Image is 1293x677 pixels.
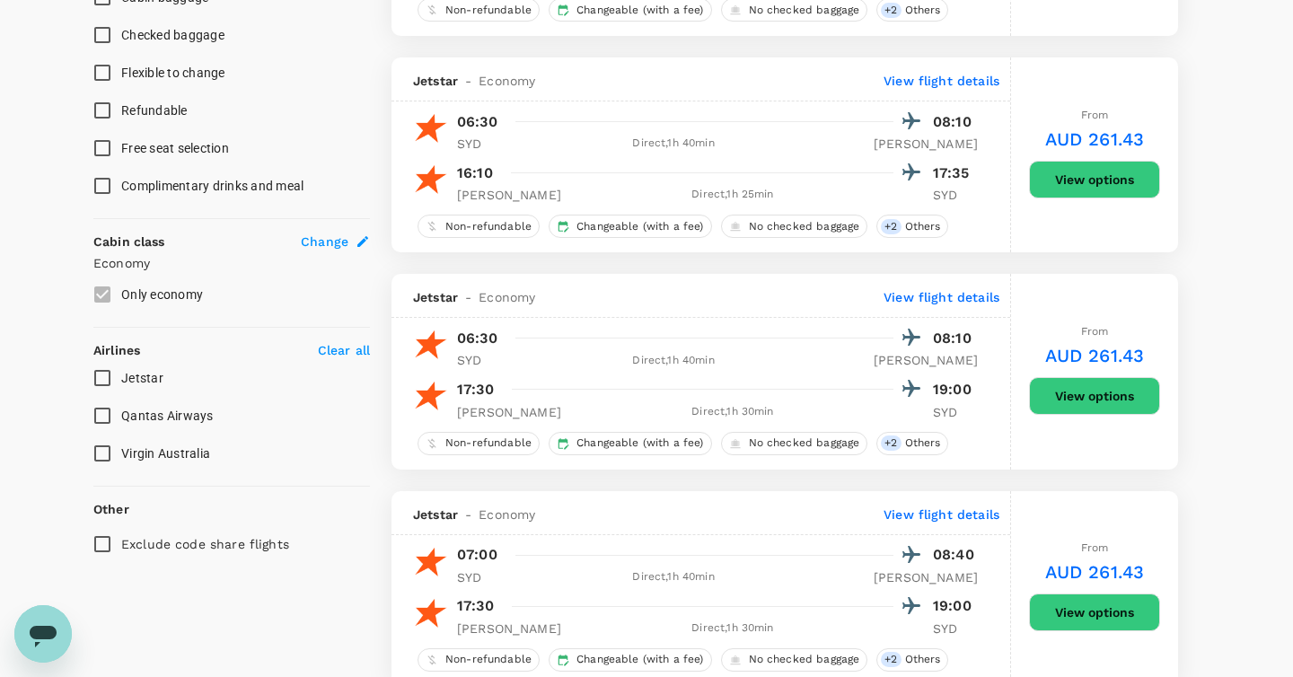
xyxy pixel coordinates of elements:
[121,371,163,385] span: Jetstar
[884,72,999,90] p: View flight details
[1045,341,1145,370] h6: AUD 261.43
[457,186,561,204] p: [PERSON_NAME]
[457,328,497,349] p: 06:30
[549,432,711,455] div: Changeable (with a fee)
[121,141,229,155] span: Free seat selection
[874,351,978,369] p: [PERSON_NAME]
[742,652,867,667] span: No checked baggage
[933,186,978,204] p: SYD
[513,352,834,370] div: Direct , 1h 40min
[318,341,370,359] p: Clear all
[457,135,502,153] p: SYD
[881,435,901,451] span: + 2
[933,620,978,637] p: SYD
[881,3,901,18] span: + 2
[874,135,978,153] p: [PERSON_NAME]
[881,652,901,667] span: + 2
[513,135,834,153] div: Direct , 1h 40min
[413,110,449,146] img: JQ
[413,378,449,414] img: JQ
[413,327,449,363] img: JQ
[721,215,868,238] div: No checked baggage
[121,287,203,302] span: Only economy
[457,544,497,566] p: 07:00
[418,215,540,238] div: Non-refundable
[1029,377,1160,415] button: View options
[93,343,140,357] strong: Airlines
[458,72,479,90] span: -
[572,620,893,637] div: Direct , 1h 30min
[898,3,948,18] span: Others
[438,652,539,667] span: Non-refundable
[301,233,348,251] span: Change
[884,288,999,306] p: View flight details
[876,215,948,238] div: +2Others
[121,28,224,42] span: Checked baggage
[457,163,493,184] p: 16:10
[933,379,978,400] p: 19:00
[413,162,449,198] img: JQ
[121,103,188,118] span: Refundable
[569,652,710,667] span: Changeable (with a fee)
[457,351,502,369] p: SYD
[549,215,711,238] div: Changeable (with a fee)
[418,432,540,455] div: Non-refundable
[93,234,165,249] strong: Cabin class
[479,288,535,306] span: Economy
[1045,125,1145,154] h6: AUD 261.43
[1029,161,1160,198] button: View options
[1045,558,1145,586] h6: AUD 261.43
[413,506,458,523] span: Jetstar
[933,163,978,184] p: 17:35
[93,254,370,272] p: Economy
[438,3,539,18] span: Non-refundable
[933,544,978,566] p: 08:40
[1081,541,1109,554] span: From
[933,403,978,421] p: SYD
[876,432,948,455] div: +2Others
[121,179,303,193] span: Complimentary drinks and meal
[742,435,867,451] span: No checked baggage
[413,288,458,306] span: Jetstar
[742,219,867,234] span: No checked baggage
[569,3,710,18] span: Changeable (with a fee)
[898,652,948,667] span: Others
[458,288,479,306] span: -
[572,403,893,421] div: Direct , 1h 30min
[1029,593,1160,631] button: View options
[457,379,494,400] p: 17:30
[121,535,289,553] p: Exclude code share flights
[513,568,834,586] div: Direct , 1h 40min
[93,500,129,518] p: Other
[881,219,901,234] span: + 2
[898,435,948,451] span: Others
[549,648,711,672] div: Changeable (with a fee)
[569,219,710,234] span: Changeable (with a fee)
[572,186,893,204] div: Direct , 1h 25min
[1081,325,1109,338] span: From
[479,72,535,90] span: Economy
[933,595,978,617] p: 19:00
[121,66,225,80] span: Flexible to change
[457,403,561,421] p: [PERSON_NAME]
[14,605,72,663] iframe: Button to launch messaging window
[876,648,948,672] div: +2Others
[721,648,868,672] div: No checked baggage
[438,219,539,234] span: Non-refundable
[413,595,449,631] img: JQ
[458,506,479,523] span: -
[721,432,868,455] div: No checked baggage
[457,595,494,617] p: 17:30
[413,544,449,580] img: JQ
[413,72,458,90] span: Jetstar
[569,435,710,451] span: Changeable (with a fee)
[121,409,214,423] span: Qantas Airways
[742,3,867,18] span: No checked baggage
[898,219,948,234] span: Others
[933,111,978,133] p: 08:10
[479,506,535,523] span: Economy
[884,506,999,523] p: View flight details
[121,446,210,461] span: Virgin Australia
[457,111,497,133] p: 06:30
[933,328,978,349] p: 08:10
